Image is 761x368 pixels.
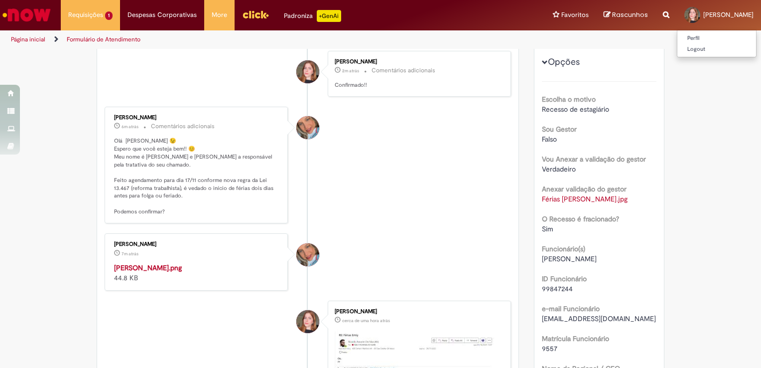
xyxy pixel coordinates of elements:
span: Falso [542,135,557,144]
a: Logout [677,44,756,55]
a: Formulário de Atendimento [67,35,140,43]
div: undefined Online [296,243,319,266]
span: 1 [105,11,113,20]
time: 01/10/2025 15:00:05 [342,68,359,74]
p: Confirmado!! [335,81,501,89]
ul: Trilhas de página [7,30,500,49]
div: [PERSON_NAME] [335,59,501,65]
span: 2m atrás [342,68,359,74]
p: Olá [PERSON_NAME] 😉 Espero que você esteja bem!! 😊 Meu nome é [PERSON_NAME] e [PERSON_NAME] a res... [114,137,280,215]
span: Sim [542,224,553,233]
span: 99847244 [542,284,573,293]
b: Anexar validação do gestor [542,184,627,193]
div: Emily Rodrigues Fabri [296,60,319,83]
span: Verdadeiro [542,165,576,174]
span: [PERSON_NAME] [703,10,754,19]
div: Padroniza [284,10,341,22]
span: cerca de uma hora atrás [342,318,390,324]
b: O Recesso é fracionado? [542,214,619,223]
div: 44.8 KB [114,263,280,283]
small: Comentários adicionais [372,66,435,75]
b: Vou Anexar a validação do gestor [542,155,646,164]
b: Matrícula Funcionário [542,334,609,343]
span: Recesso de estagiário [542,105,609,114]
span: Favoritos [561,10,589,20]
span: Despesas Corporativas [127,10,197,20]
p: +GenAi [317,10,341,22]
span: More [212,10,227,20]
img: ServiceNow [1,5,52,25]
div: undefined Online [296,116,319,139]
span: Rascunhos [612,10,648,19]
span: 7m atrás [122,251,138,257]
a: [PERSON_NAME].png [114,263,182,272]
a: Página inicial [11,35,45,43]
span: [PERSON_NAME] [542,254,597,263]
div: [PERSON_NAME] [114,115,280,121]
b: e-mail Funcionário [542,304,600,313]
div: [PERSON_NAME] [114,241,280,247]
span: [EMAIL_ADDRESS][DOMAIN_NAME] [542,314,656,323]
small: Comentários adicionais [151,122,215,131]
b: Sou Gestor [542,125,577,134]
div: Emily Rodrigues Fabri [296,310,319,333]
b: ID Funcionário [542,274,587,283]
time: 01/10/2025 14:11:20 [342,318,390,324]
span: Requisições [68,10,103,20]
a: Perfil [677,33,756,44]
div: [PERSON_NAME] [335,309,501,315]
span: 6m atrás [122,124,138,130]
img: click_logo_yellow_360x200.png [242,7,269,22]
b: Escolha o motivo [542,95,596,104]
b: Funcionário(s) [542,244,585,253]
span: 9557 [542,344,557,353]
a: Download de Férias Emily.jpg [542,194,628,203]
time: 01/10/2025 14:55:10 [122,251,138,257]
a: Rascunhos [604,10,648,20]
